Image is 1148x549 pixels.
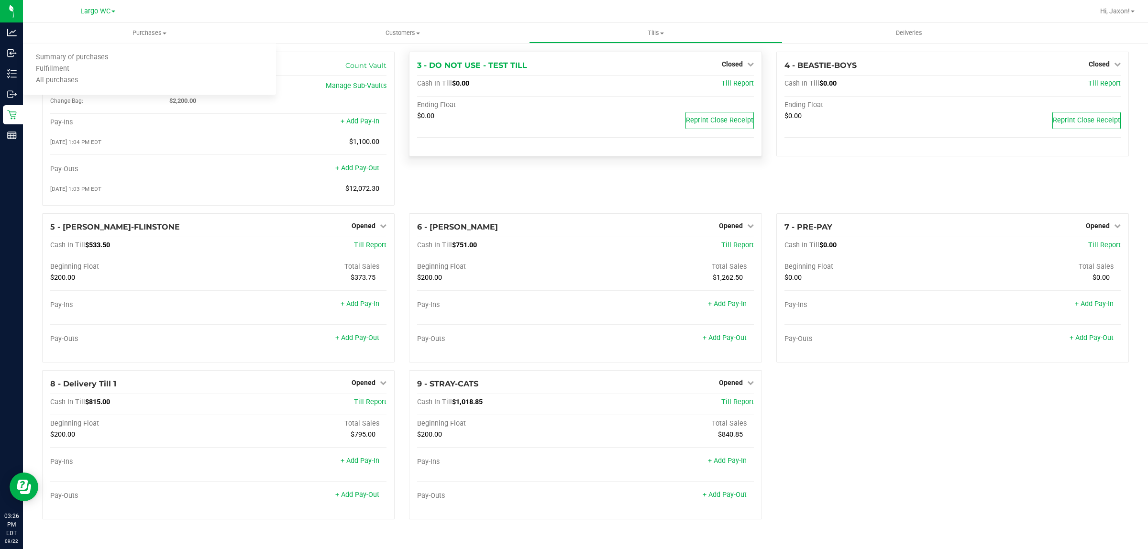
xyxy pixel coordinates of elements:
[417,301,585,309] div: Pay-Ins
[452,241,477,249] span: $751.00
[50,301,219,309] div: Pay-Ins
[417,241,452,249] span: Cash In Till
[784,112,802,120] span: $0.00
[417,274,442,282] span: $200.00
[7,28,17,37] inline-svg: Analytics
[417,379,478,388] span: 9 - STRAY-CATS
[219,419,387,428] div: Total Sales
[50,419,219,428] div: Beginning Float
[7,131,17,140] inline-svg: Reports
[718,430,743,439] span: $840.85
[50,139,101,145] span: [DATE] 1:04 PM EDT
[721,79,754,88] span: Till Report
[417,492,585,500] div: Pay-Outs
[10,472,38,501] iframe: Resource center
[1075,300,1114,308] a: + Add Pay-In
[50,492,219,500] div: Pay-Outs
[417,419,585,428] div: Beginning Float
[1100,7,1130,15] span: Hi, Jaxon!
[703,491,747,499] a: + Add Pay-Out
[784,101,953,110] div: Ending Float
[784,263,953,271] div: Beginning Float
[335,491,379,499] a: + Add Pay-Out
[7,110,17,120] inline-svg: Retail
[50,118,219,127] div: Pay-Ins
[719,222,743,230] span: Opened
[50,430,75,439] span: $200.00
[585,263,754,271] div: Total Sales
[50,186,101,192] span: [DATE] 1:03 PM EDT
[784,274,802,282] span: $0.00
[4,538,19,545] p: 09/22
[1093,274,1110,282] span: $0.00
[529,23,782,43] a: Tills
[341,300,379,308] a: + Add Pay-In
[352,379,375,386] span: Opened
[23,77,91,85] span: All purchases
[530,29,782,37] span: Tills
[452,398,483,406] span: $1,018.85
[783,23,1036,43] a: Deliveries
[1086,222,1110,230] span: Opened
[686,116,753,124] span: Reprint Close Receipt
[1053,116,1120,124] span: Reprint Close Receipt
[351,430,375,439] span: $795.00
[784,61,857,70] span: 4 - BEASTIE-BOYS
[50,458,219,466] div: Pay-Ins
[341,457,379,465] a: + Add Pay-In
[351,274,375,282] span: $373.75
[1089,60,1110,68] span: Closed
[341,117,379,125] a: + Add Pay-In
[276,29,529,37] span: Customers
[417,222,498,231] span: 6 - [PERSON_NAME]
[721,241,754,249] a: Till Report
[335,334,379,342] a: + Add Pay-Out
[784,79,819,88] span: Cash In Till
[417,112,434,120] span: $0.00
[85,241,110,249] span: $533.50
[345,185,379,193] span: $12,072.30
[1088,241,1121,249] a: Till Report
[883,29,935,37] span: Deliveries
[1070,334,1114,342] a: + Add Pay-Out
[276,23,529,43] a: Customers
[721,398,754,406] a: Till Report
[708,300,747,308] a: + Add Pay-In
[417,79,452,88] span: Cash In Till
[703,334,747,342] a: + Add Pay-Out
[23,65,82,73] span: Fulfillment
[7,89,17,99] inline-svg: Outbound
[784,301,953,309] div: Pay-Ins
[354,398,386,406] a: Till Report
[685,112,754,129] button: Reprint Close Receipt
[7,48,17,58] inline-svg: Inbound
[417,263,585,271] div: Beginning Float
[50,165,219,174] div: Pay-Outs
[819,241,837,249] span: $0.00
[354,241,386,249] span: Till Report
[23,54,121,62] span: Summary of purchases
[80,7,110,15] span: Largo WC
[50,379,116,388] span: 8 - Delivery Till 1
[719,379,743,386] span: Opened
[452,79,469,88] span: $0.00
[708,457,747,465] a: + Add Pay-In
[417,398,452,406] span: Cash In Till
[1088,79,1121,88] a: Till Report
[417,61,527,70] span: 3 - DO NOT USE - TEST TILL
[4,512,19,538] p: 03:26 PM EDT
[50,398,85,406] span: Cash In Till
[352,222,375,230] span: Opened
[169,97,196,104] span: $2,200.00
[85,398,110,406] span: $815.00
[345,61,386,70] a: Count Vault
[50,241,85,249] span: Cash In Till
[326,82,386,90] a: Manage Sub-Vaults
[219,263,387,271] div: Total Sales
[7,69,17,78] inline-svg: Inventory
